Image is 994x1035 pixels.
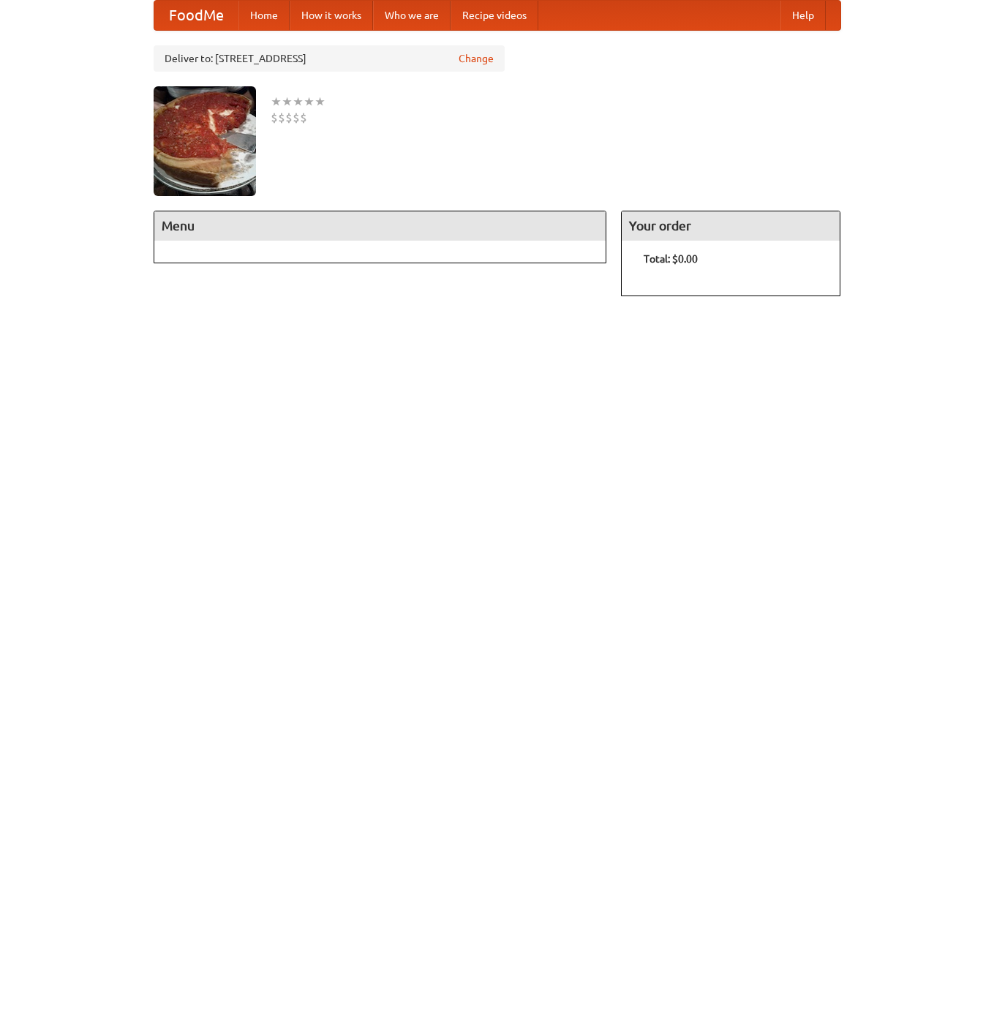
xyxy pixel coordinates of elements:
h4: Menu [154,211,606,241]
a: FoodMe [154,1,238,30]
a: Home [238,1,290,30]
li: ★ [271,94,282,110]
div: Deliver to: [STREET_ADDRESS] [154,45,505,72]
b: Total: $0.00 [644,253,698,265]
a: How it works [290,1,373,30]
li: $ [271,110,278,126]
li: ★ [293,94,304,110]
a: Change [459,51,494,66]
li: $ [293,110,300,126]
li: $ [285,110,293,126]
li: $ [278,110,285,126]
a: Help [780,1,826,30]
li: ★ [304,94,315,110]
li: $ [300,110,307,126]
li: ★ [315,94,325,110]
a: Recipe videos [451,1,538,30]
img: angular.jpg [154,86,256,196]
a: Who we are [373,1,451,30]
h4: Your order [622,211,840,241]
li: ★ [282,94,293,110]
